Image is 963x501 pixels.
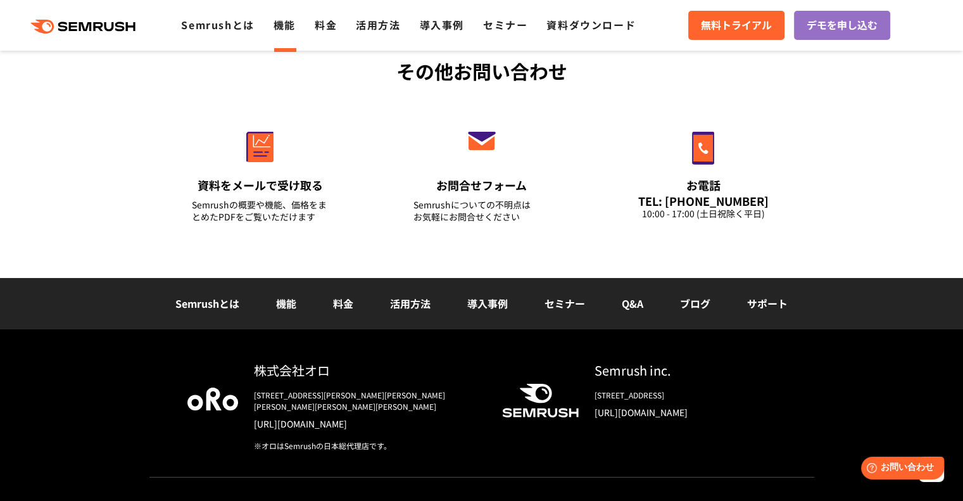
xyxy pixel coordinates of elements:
[254,440,482,452] div: ※オロはSemrushの日本総代理店です。
[315,17,337,32] a: 料金
[276,296,296,311] a: 機能
[595,390,776,401] div: [STREET_ADDRESS]
[181,17,254,32] a: Semrushとは
[595,361,776,379] div: Semrush inc.
[807,17,878,34] span: デモを申し込む
[635,177,772,193] div: お電話
[254,417,482,430] a: [URL][DOMAIN_NAME]
[387,105,577,239] a: お問合せフォーム Semrushについての不明点はお気軽にお問合せください
[635,194,772,208] div: TEL: [PHONE_NUMBER]
[544,296,585,311] a: セミナー
[595,406,776,419] a: [URL][DOMAIN_NAME]
[622,296,643,311] a: Q&A
[747,296,788,311] a: サポート
[680,296,710,311] a: ブログ
[413,177,550,193] div: お問合せフォーム
[483,17,527,32] a: セミナー
[175,296,239,311] a: Semrushとは
[467,296,508,311] a: 導入事例
[850,452,949,487] iframe: Help widget launcher
[546,17,636,32] a: 資料ダウンロード
[688,11,784,40] a: 無料トライアル
[254,390,482,412] div: [STREET_ADDRESS][PERSON_NAME][PERSON_NAME][PERSON_NAME][PERSON_NAME][PERSON_NAME]
[274,17,296,32] a: 機能
[192,199,329,223] div: Semrushの概要や機能、価格をまとめたPDFをご覧いただけます
[356,17,400,32] a: 活用方法
[333,296,353,311] a: 料金
[794,11,890,40] a: デモを申し込む
[635,208,772,220] div: 10:00 - 17:00 (土日祝除く平日)
[413,199,550,223] div: Semrushについての不明点は お気軽にお問合せください
[701,17,772,34] span: 無料トライアル
[390,296,431,311] a: 活用方法
[187,388,238,410] img: oro company
[192,177,329,193] div: 資料をメールで受け取る
[420,17,464,32] a: 導入事例
[254,361,482,379] div: 株式会社オロ
[165,105,355,239] a: 資料をメールで受け取る Semrushの概要や機能、価格をまとめたPDFをご覧いただけます
[149,57,814,86] div: その他お問い合わせ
